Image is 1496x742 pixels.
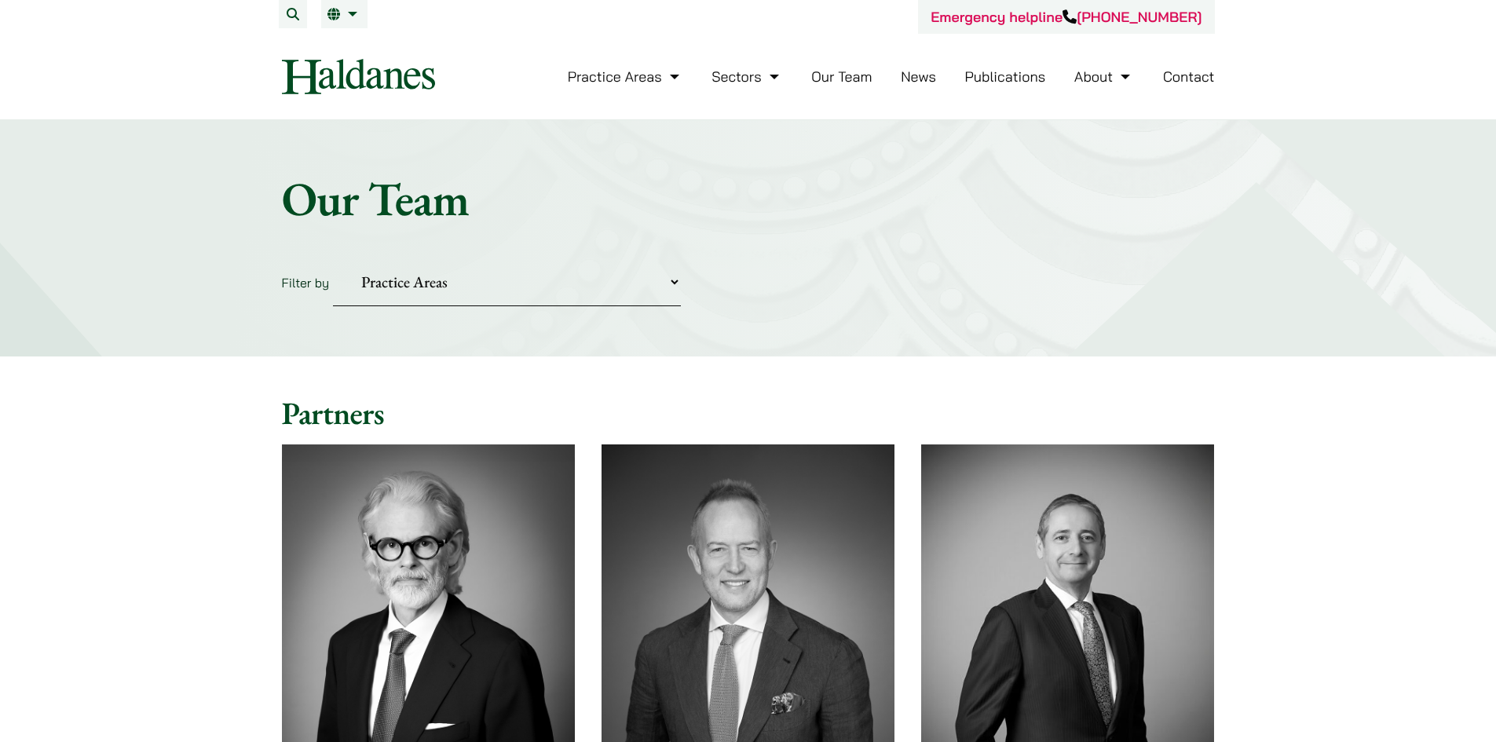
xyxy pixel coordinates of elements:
[282,59,435,94] img: Logo of Haldanes
[282,394,1215,432] h2: Partners
[1074,68,1134,86] a: About
[811,68,872,86] a: Our Team
[568,68,683,86] a: Practice Areas
[327,8,361,20] a: EN
[1163,68,1215,86] a: Contact
[901,68,936,86] a: News
[282,275,330,291] label: Filter by
[965,68,1046,86] a: Publications
[711,68,782,86] a: Sectors
[931,8,1202,26] a: Emergency helpline[PHONE_NUMBER]
[282,170,1215,227] h1: Our Team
